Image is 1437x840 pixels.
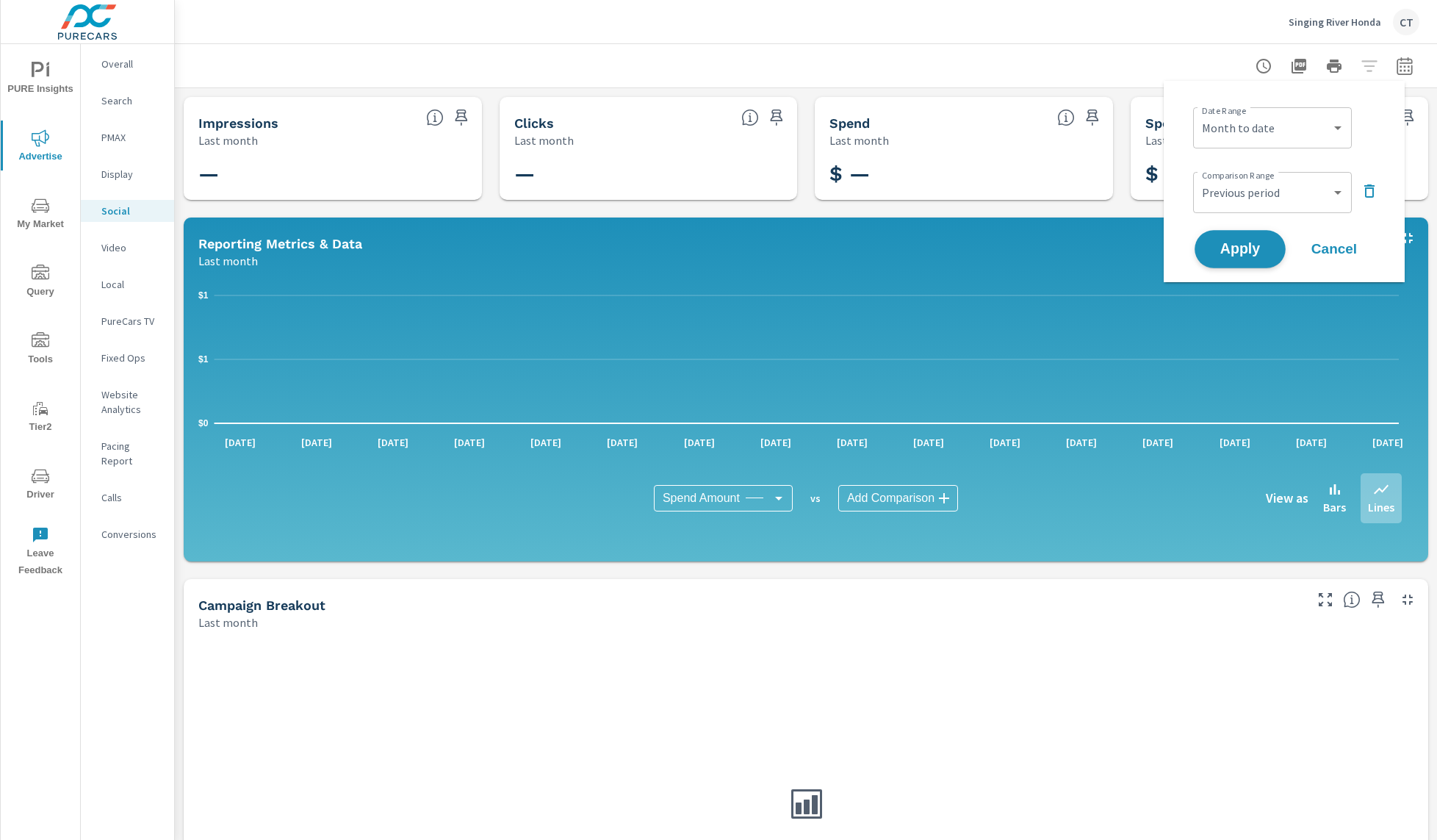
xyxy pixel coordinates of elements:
p: Video [101,240,162,255]
span: Cancel [1305,243,1364,256]
button: Print Report [1319,51,1349,81]
p: Lines [1368,498,1394,516]
p: [DATE] [903,435,954,450]
span: Advertise [5,129,76,165]
p: [DATE] [291,435,342,450]
button: Cancel [1290,231,1378,268]
div: Pacing Report [81,435,174,472]
span: Query [5,265,76,301]
button: Minimize Widget [1396,588,1419,611]
p: Display [101,167,162,182]
p: [DATE] [444,435,495,450]
p: [DATE] [1132,435,1184,450]
span: This is a summary of Social performance results by campaign. Each column can be sorted. [1343,591,1361,609]
span: Save this to your personalized report [765,106,788,129]
div: Video [81,237,174,259]
div: Fixed Ops [81,347,174,369]
button: Apply [1195,230,1286,268]
div: Search [81,90,174,112]
p: Last month [514,132,574,149]
span: Leave Feedback [5,526,76,579]
text: $0 [198,418,209,428]
div: Add Comparison [838,485,958,511]
h3: $ — [1145,162,1414,187]
div: PMAX [81,126,174,148]
p: Last month [198,614,258,631]
button: Select Date Range [1390,51,1419,81]
div: Website Analytics [81,384,174,420]
span: Tier2 [5,400,76,436]
span: Save this to your personalized report [450,106,473,129]
h5: Impressions [198,115,278,131]
div: nav menu [1,44,80,585]
p: Singing River Honda [1289,15,1381,29]
p: Last month [829,132,889,149]
div: Display [81,163,174,185]
div: Calls [81,487,174,509]
p: Last month [198,252,258,270]
button: Make Fullscreen [1314,588,1337,611]
p: [DATE] [367,435,419,450]
p: Calls [101,490,162,505]
p: Pacing Report [101,439,162,468]
h5: Spend [829,115,870,131]
div: Conversions [81,523,174,545]
span: The number of times an ad was shown on your behalf. [426,109,444,126]
div: PureCars TV [81,310,174,332]
span: Save this to your personalized report [1396,106,1419,129]
text: $1 [198,354,209,365]
p: PureCars TV [101,314,162,329]
div: Overall [81,53,174,75]
button: "Export Report to PDF" [1284,51,1314,81]
p: Local [101,277,162,292]
p: [DATE] [520,435,572,450]
div: Social [81,200,174,222]
h5: Spend Per Unit Sold [1145,115,1278,131]
div: CT [1393,9,1419,35]
p: Social [101,204,162,218]
span: Add Comparison [847,491,934,506]
p: PMAX [101,130,162,145]
p: vs [793,492,838,505]
button: Minimize Widget [1396,226,1419,250]
h3: — [514,162,783,187]
span: Tools [5,332,76,368]
span: Driver [5,467,76,503]
p: [DATE] [826,435,878,450]
p: Fixed Ops [101,351,162,365]
span: Apply [1210,243,1270,256]
span: Save this to your personalized report [1366,588,1390,611]
h3: — [198,162,467,187]
div: Local [81,273,174,295]
p: Conversions [101,527,162,542]
p: Last month [1145,132,1205,149]
h6: View as [1266,491,1308,506]
text: $1 [198,290,209,301]
h5: Campaign Breakout [198,597,325,613]
p: Website Analytics [101,387,162,417]
p: [DATE] [1209,435,1261,450]
p: [DATE] [1286,435,1337,450]
span: Save this to your personalized report [1081,106,1104,129]
p: [DATE] [215,435,266,450]
p: [DATE] [750,435,802,450]
span: The number of times an ad was clicked by a consumer. [741,109,759,126]
h5: Clicks [514,115,554,131]
p: [DATE] [674,435,725,450]
p: Last month [198,132,258,149]
div: Spend Amount [654,485,793,511]
p: Search [101,93,162,108]
p: Bars [1323,498,1346,516]
span: My Market [5,197,76,233]
p: Overall [101,57,162,71]
p: [DATE] [597,435,648,450]
h3: $ — [829,162,1098,187]
p: [DATE] [979,435,1031,450]
p: [DATE] [1362,435,1413,450]
p: [DATE] [1056,435,1107,450]
span: Spend Amount [663,491,740,506]
span: PURE Insights [5,62,76,98]
h5: Reporting Metrics & Data [198,236,362,251]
